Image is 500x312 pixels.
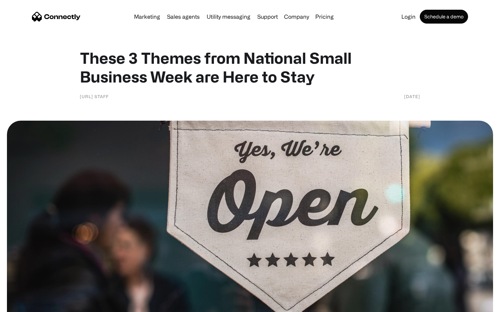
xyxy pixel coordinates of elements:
[80,93,109,100] div: [URL] Staff
[284,12,309,21] div: Company
[255,14,281,19] a: Support
[14,300,42,310] ul: Language list
[131,14,163,19] a: Marketing
[164,14,202,19] a: Sales agents
[420,10,468,24] a: Schedule a demo
[7,300,42,310] aside: Language selected: English
[312,14,336,19] a: Pricing
[399,14,418,19] a: Login
[204,14,253,19] a: Utility messaging
[404,93,420,100] div: [DATE]
[80,49,420,86] h1: These 3 Themes from National Small Business Week are Here to Stay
